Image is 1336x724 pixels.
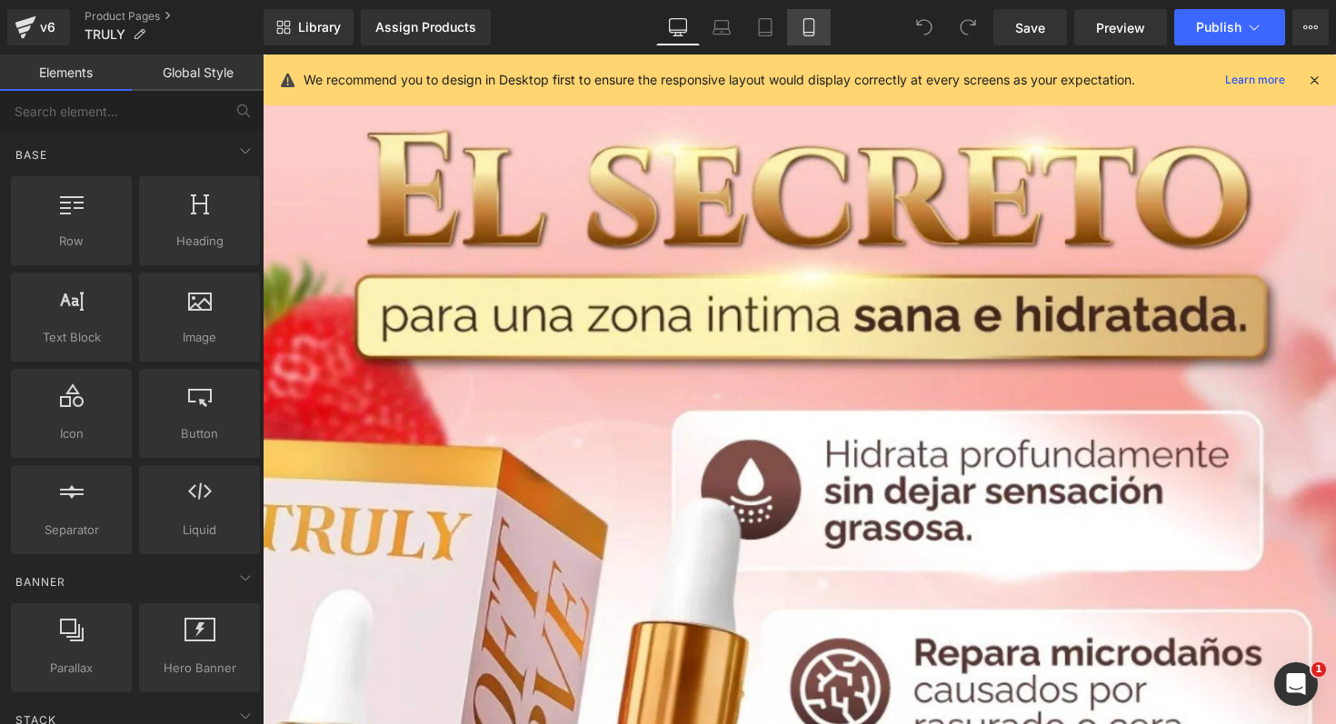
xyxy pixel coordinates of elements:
[1311,662,1326,677] span: 1
[700,9,743,45] a: Laptop
[16,424,126,443] span: Icon
[264,9,354,45] a: New Library
[743,9,787,45] a: Tablet
[1096,18,1145,37] span: Preview
[7,9,70,45] a: v6
[145,328,254,347] span: Image
[1292,9,1329,45] button: More
[298,19,341,35] span: Library
[950,9,986,45] button: Redo
[145,424,254,443] span: Button
[1274,662,1318,706] iframe: Intercom live chat
[906,9,942,45] button: Undo
[36,15,59,39] div: v6
[145,659,254,678] span: Hero Banner
[1218,69,1292,91] a: Learn more
[85,27,125,42] span: TRULY
[656,9,700,45] a: Desktop
[1196,20,1241,35] span: Publish
[16,521,126,540] span: Separator
[132,55,264,91] a: Global Style
[145,232,254,251] span: Heading
[304,70,1135,90] p: We recommend you to design in Desktop first to ensure the responsive layout would display correct...
[1015,18,1045,37] span: Save
[145,521,254,540] span: Liquid
[14,146,49,164] span: Base
[787,9,831,45] a: Mobile
[1174,9,1285,45] button: Publish
[1074,9,1167,45] a: Preview
[14,573,67,590] span: Banner
[85,9,264,24] a: Product Pages
[16,328,126,347] span: Text Block
[16,232,126,251] span: Row
[16,659,126,678] span: Parallax
[375,20,476,35] div: Assign Products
